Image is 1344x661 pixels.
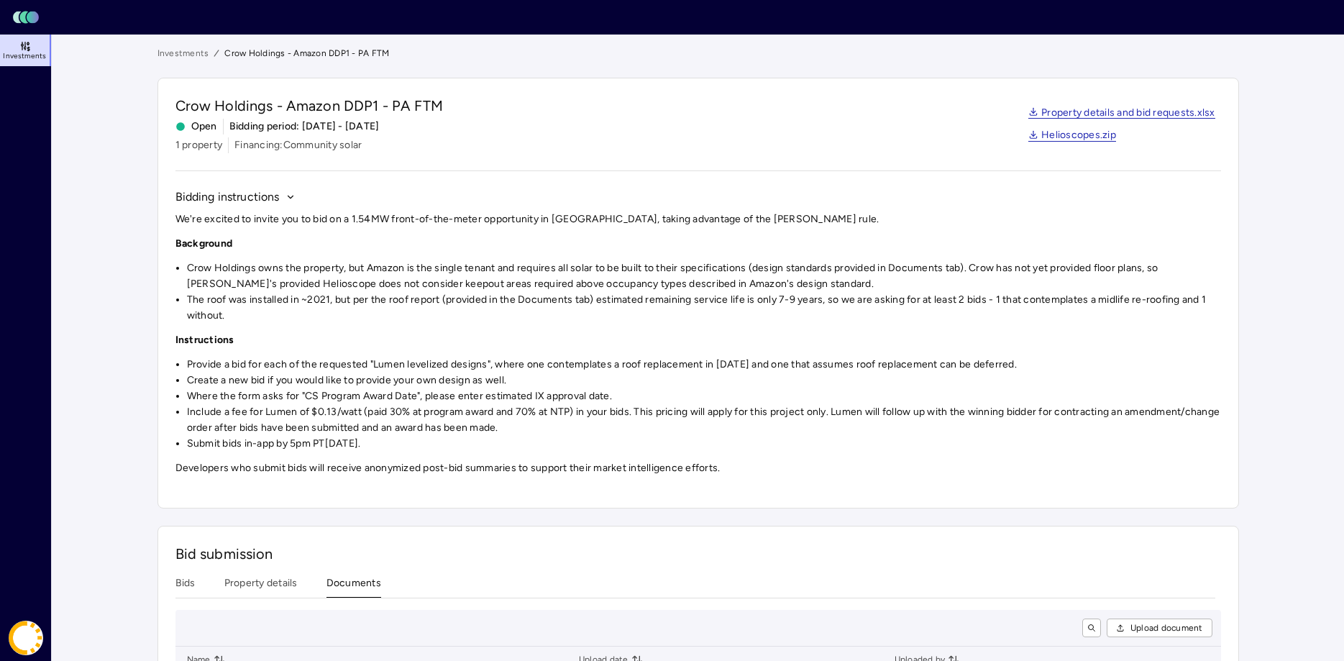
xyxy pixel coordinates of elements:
[187,292,1221,324] li: The roof was installed in ~2021, but per the roof report (provided in the Documents tab) estimate...
[175,211,1221,227] p: We're excited to invite you to bid on a 1.54MW front-of-the-meter opportunity in [GEOGRAPHIC_DATA...
[175,96,443,116] span: Crow Holdings - Amazon DDP1 - PA FTM
[1130,621,1203,635] span: Upload document
[3,52,46,60] span: Investments
[1028,130,1116,142] a: Helioscopes.zip
[187,436,1221,452] li: Submit bids in-app by 5pm PT[DATE].
[224,46,389,60] span: Crow Holdings - Amazon DDP1 - PA FTM
[175,119,217,135] span: Open
[187,404,1221,436] li: Include a fee for Lumen of $0.13/watt (paid 30% at program award and 70% at NTP) in your bids. Th...
[157,46,1239,60] nav: breadcrumb
[1107,619,1212,637] button: Upload document
[224,575,298,598] button: Property details
[175,237,233,250] strong: Background
[187,373,1221,388] li: Create a new bid if you would like to provide your own design as well.
[175,545,273,562] span: Bid submission
[175,188,296,206] button: Bidding instructions
[234,137,362,153] span: Financing: Community solar
[175,575,196,598] button: Bids
[326,575,381,598] button: Documents
[175,137,223,153] span: 1 property
[157,46,209,60] a: Investments
[1028,108,1215,119] a: Property details and bid requests.xlsx
[1082,619,1101,637] button: toggle search
[187,388,1221,404] li: Where the form asks for "CS Program Award Date", please enter estimated IX approval date.
[175,460,1221,476] p: Developers who submit bids will receive anonymized post-bid summaries to support their market int...
[187,260,1221,292] li: Crow Holdings owns the property, but Amazon is the single tenant and requires all solar to be bui...
[9,621,43,655] img: Coast Energy
[187,357,1221,373] li: Provide a bid for each of the requested "Lumen levelized designs", where one contemplates a roof ...
[175,188,280,206] span: Bidding instructions
[175,334,234,346] strong: Instructions
[229,119,380,135] span: Bidding period: [DATE] - [DATE]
